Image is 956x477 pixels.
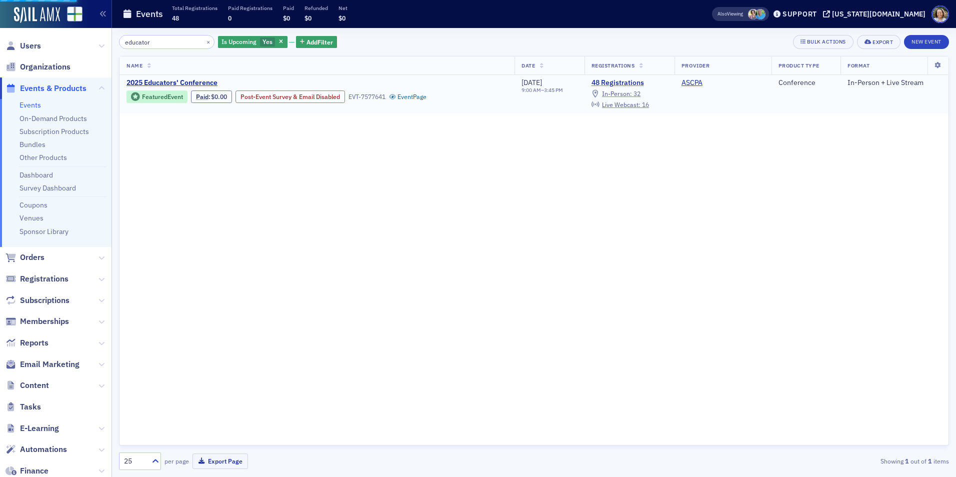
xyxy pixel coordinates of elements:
span: 48 [172,14,179,22]
time: 9:00 AM [521,86,541,93]
div: In-Person + Live Stream [847,78,941,87]
span: Format [847,62,869,69]
div: Featured Event [126,90,187,103]
span: Add Filter [306,37,333,46]
span: Tasks [20,401,41,412]
span: $0 [338,14,345,22]
a: Memberships [5,316,69,327]
a: E-Learning [5,423,59,434]
time: 3:45 PM [544,86,563,93]
span: Organizations [20,61,70,72]
a: Users [5,40,41,51]
div: Also [717,10,727,17]
a: Content [5,380,49,391]
div: Showing out of items [679,456,949,465]
a: Venues [19,213,43,222]
p: Net [338,4,347,11]
div: 25 [124,456,146,466]
input: Search… [119,35,214,49]
span: Date [521,62,535,69]
p: Paid [283,4,294,11]
span: ASCPA [681,78,744,87]
span: Yes [262,37,272,45]
a: Sponsor Library [19,227,68,236]
span: Content [20,380,49,391]
a: In-Person: 32 [591,90,640,98]
strong: 1 [903,456,910,465]
img: SailAMX [14,7,60,23]
a: Reports [5,337,48,348]
span: Orders [20,252,44,263]
span: Live Webcast : [602,100,640,108]
span: $0 [283,14,290,22]
a: New Event [904,36,949,45]
span: Provider [681,62,709,69]
a: Coupons [19,200,47,209]
a: Subscriptions [5,295,69,306]
span: In-Person : [602,89,632,97]
span: Registrations [20,273,68,284]
a: ASCPA [681,78,702,87]
span: 32 [633,89,640,97]
button: [US_STATE][DOMAIN_NAME] [823,10,929,17]
a: Organizations [5,61,70,72]
p: Paid Registrations [228,4,272,11]
span: Reports [20,337,48,348]
span: 16 [642,100,649,108]
span: Memberships [20,316,69,327]
img: SailAMX [67,6,82,22]
span: Name [126,62,142,69]
div: EVT-7577641 [348,93,385,100]
a: Email Marketing [5,359,79,370]
a: Subscription Products [19,127,89,136]
span: Subscriptions [20,295,69,306]
a: Survey Dashboard [19,183,76,192]
button: New Event [904,35,949,49]
div: Export [872,39,893,45]
a: 2025 Educators' Conference [126,78,426,87]
span: 0 [228,14,231,22]
button: AddFilter [296,36,337,48]
span: $0 [304,14,311,22]
div: Featured Event [142,94,183,99]
span: Registrations [591,62,635,69]
span: Finance [20,465,48,476]
span: Profile [931,5,949,23]
div: [US_STATE][DOMAIN_NAME] [832,9,925,18]
div: – [521,87,563,93]
div: Paid: 48 - $0 [191,90,232,102]
span: Email Marketing [20,359,79,370]
a: Other Products [19,153,67,162]
span: : [196,93,211,100]
p: Total Registrations [172,4,217,11]
span: 2025 Educators' Conference [126,78,294,87]
span: Automations [20,444,67,455]
a: Tasks [5,401,41,412]
span: Product Type [778,62,819,69]
div: Conference [778,78,834,87]
a: 48 Registrations [591,78,667,87]
button: × [204,37,213,46]
label: per page [164,456,189,465]
span: $0.00 [211,93,227,100]
a: Events & Products [5,83,86,94]
span: Viewing [717,10,743,17]
span: Events & Products [20,83,86,94]
a: Paid [196,93,208,100]
a: Finance [5,465,48,476]
strong: 1 [926,456,933,465]
p: Refunded [304,4,328,11]
span: Jeannine Birmingham [748,9,758,19]
a: Live Webcast: 16 [591,101,649,109]
a: On-Demand Products [19,114,87,123]
span: Users [20,40,41,51]
h1: Events [136,8,163,20]
a: EventPage [389,93,427,100]
div: Support [782,9,817,18]
a: Dashboard [19,170,53,179]
button: Export Page [192,453,248,469]
a: Automations [5,444,67,455]
div: Bulk Actions [807,39,846,44]
a: Registrations [5,273,68,284]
